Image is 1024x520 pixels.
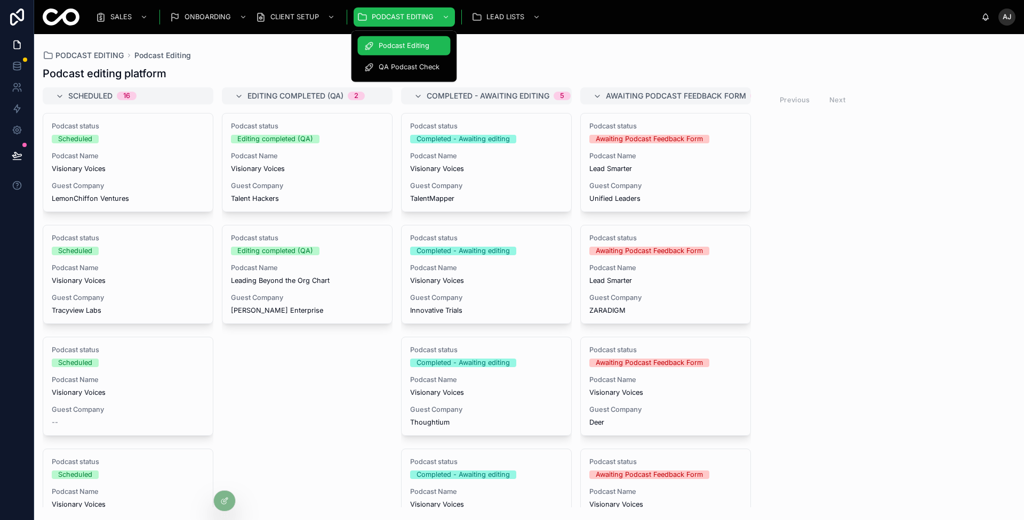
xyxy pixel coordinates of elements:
div: Editing completed (QA) [237,135,313,143]
span: Unified Leaders [589,194,742,203]
span: Podcast status [589,346,742,354]
a: Podcast statusScheduledPodcast NameVisionary VoicesGuest CompanyTracyview Labs [43,225,213,324]
a: PODCAST EDITING [354,7,455,27]
a: Podcast statusCompleted - Awaiting editingPodcast NameVisionary VoicesGuest CompanyTalentMapper [401,113,572,212]
a: Podcast statusScheduledPodcast NameVisionary VoicesGuest CompanyLemonChiffon Ventures [43,113,213,212]
span: LemonChiffon Ventures [52,194,204,203]
span: Podcast Name [589,488,742,496]
a: Podcast statusAwaiting Podcast Feedback FormPodcast NameLead SmarterGuest CompanyUnified Leaders [580,113,751,212]
span: Podcast Name [589,376,742,384]
span: Podcast Name [410,264,563,272]
span: Visionary Voices [52,165,204,173]
span: Podcast status [52,122,204,131]
span: Visionary Voices [589,500,742,509]
a: QA Podcast Check [357,58,450,77]
a: Podcast Editing [357,36,450,55]
span: LEAD LISTS [486,13,524,21]
div: Completed - Awaiting editing [417,247,510,255]
div: Completed - Awaiting editing [417,470,510,479]
span: Podcast status [410,458,563,466]
span: Guest Company [589,405,742,414]
span: Podcast Name [589,264,742,272]
img: App logo [43,9,79,26]
span: ZARADIGM [589,306,742,315]
span: Podcast status [231,122,383,131]
a: ONBOARDING [166,7,252,27]
span: Lead Smarter [589,165,742,173]
span: Guest Company [589,294,742,302]
span: Visionary Voices [410,277,563,285]
a: Podcast statusAwaiting Podcast Feedback FormPodcast NameLead SmarterGuest CompanyZARADIGM [580,225,751,324]
span: Tracyview Labs [52,306,204,315]
a: PODCAST EDITING [43,50,124,61]
span: Guest Company [410,182,563,190]
span: QA Podcast Check [379,63,439,71]
div: 5 [560,92,564,100]
a: Podcast statusEditing completed (QA)Podcast NameLeading Beyond the Org ChartGuest Company[PERSON_... [222,225,393,324]
span: Podcast Name [52,152,204,160]
span: Podcast Name [231,152,383,160]
div: Awaiting Podcast Feedback Form [596,247,703,255]
span: Podcast status [52,458,204,466]
span: Podcast status [52,234,204,242]
span: Visionary Voices [410,500,563,509]
span: Visionary Voices [410,388,563,397]
span: AJ [1003,13,1011,21]
span: Visionary Voices [589,388,742,397]
span: -- [52,418,58,427]
span: Lead Smarter [589,277,742,285]
span: Scheduled [68,91,113,101]
a: Podcast statusScheduledPodcast NameVisionary VoicesGuest Company-- [43,337,213,436]
div: Scheduled [58,470,92,479]
span: Guest Company [589,182,742,190]
a: Podcast statusCompleted - Awaiting editingPodcast NameVisionary VoicesGuest CompanyInnovative Trials [401,225,572,324]
span: Podcast status [589,234,742,242]
a: Podcast statusCompleted - Awaiting editingPodcast NameVisionary VoicesGuest CompanyThoughtium [401,337,572,436]
span: Podcast Name [589,152,742,160]
span: Podcast Name [410,152,563,160]
span: Guest Company [52,405,204,414]
span: Podcast status [410,346,563,354]
span: Guest Company [410,405,563,414]
span: PODCAST EDITING [55,50,124,61]
span: [PERSON_NAME] Enterprise [231,306,383,315]
div: scrollable content [88,5,981,29]
span: Visionary Voices [52,388,204,397]
a: LEAD LISTS [468,7,546,27]
div: Completed - Awaiting editing [417,359,510,367]
div: Awaiting Podcast Feedback Form [596,470,703,479]
span: Awaiting Podcast Feedback Form [606,91,746,101]
a: CLIENT SETUP [252,7,340,27]
span: Guest Company [410,294,563,302]
span: Podcast Editing [379,42,429,50]
span: Podcast Name [52,264,204,272]
span: CLIENT SETUP [270,13,319,21]
span: Deer [589,418,742,427]
span: Podcast Name [410,376,563,384]
a: Podcast statusEditing completed (QA)Podcast NameVisionary VoicesGuest CompanyTalent Hackers [222,113,393,212]
span: Visionary Voices [410,165,563,173]
span: Podcast status [52,346,204,354]
span: Guest Company [52,182,204,190]
div: 2 [354,92,358,100]
span: Podcast Name [52,488,204,496]
div: 16 [123,92,130,100]
span: Leading Beyond the Org Chart [231,277,383,285]
span: Podcast status [231,234,383,242]
span: TalentMapper [410,194,563,203]
span: Guest Company [52,294,204,302]
span: Visionary Voices [52,277,204,285]
span: Guest Company [231,182,383,190]
span: Podcast Name [231,264,383,272]
span: Talent Hackers [231,194,383,203]
div: Awaiting Podcast Feedback Form [596,135,703,143]
div: Editing completed (QA) [237,247,313,255]
div: Awaiting Podcast Feedback Form [596,359,703,367]
span: ONBOARDING [185,13,231,21]
span: Innovative Trials [410,306,563,315]
a: Podcast Editing [134,50,191,61]
a: SALES [92,7,153,27]
span: Visionary Voices [52,500,204,509]
span: Guest Company [231,294,383,302]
